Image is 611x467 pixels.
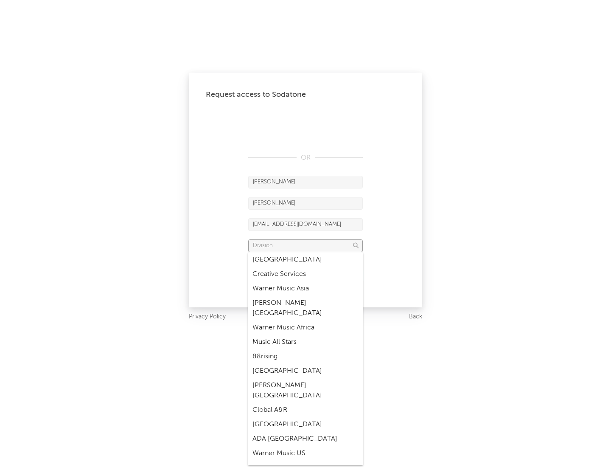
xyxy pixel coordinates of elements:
[409,312,422,322] a: Back
[248,296,363,321] div: [PERSON_NAME] [GEOGRAPHIC_DATA]
[248,378,363,403] div: [PERSON_NAME] [GEOGRAPHIC_DATA]
[248,153,363,163] div: OR
[248,335,363,349] div: Music All Stars
[248,218,363,231] input: Email
[248,253,363,267] div: [GEOGRAPHIC_DATA]
[248,197,363,210] input: Last Name
[248,321,363,335] div: Warner Music Africa
[248,239,363,252] input: Division
[248,267,363,281] div: Creative Services
[248,432,363,446] div: ADA [GEOGRAPHIC_DATA]
[206,90,405,100] div: Request access to Sodatone
[248,417,363,432] div: [GEOGRAPHIC_DATA]
[248,364,363,378] div: [GEOGRAPHIC_DATA]
[189,312,226,322] a: Privacy Policy
[248,349,363,364] div: 88rising
[248,176,363,188] input: First Name
[248,446,363,461] div: Warner Music US
[248,403,363,417] div: Global A&R
[248,281,363,296] div: Warner Music Asia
